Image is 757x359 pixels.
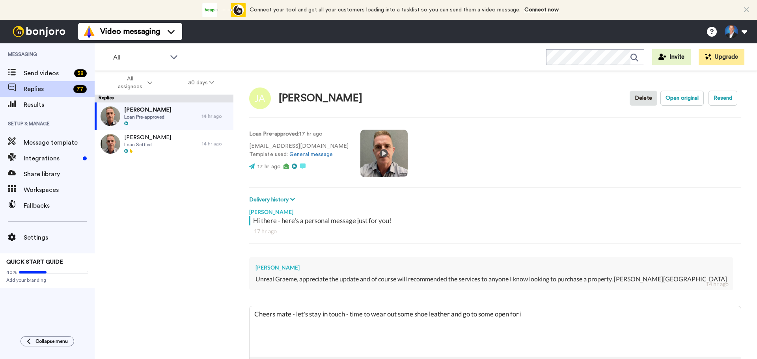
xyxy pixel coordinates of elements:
[124,114,171,120] span: Loan Pre-approved
[83,25,95,38] img: vm-color.svg
[250,306,741,357] textarea: Cheers mate - let's stay in touch - time to wear out some shoe leather and go to some open for
[279,93,362,104] div: [PERSON_NAME]
[249,131,298,137] strong: Loan Pre-approved
[95,102,233,130] a: [PERSON_NAME]Loan Pre-approved14 hr ago
[249,204,741,216] div: [PERSON_NAME]
[35,338,68,344] span: Collapse menu
[250,7,520,13] span: Connect your tool and get all your customers loading into a tasklist so you can send them a video...
[255,264,727,272] div: [PERSON_NAME]
[170,76,232,90] button: 30 days
[24,169,95,179] span: Share library
[24,69,71,78] span: Send videos
[253,216,739,225] div: Hi there - here's a personal message just for you!
[95,95,233,102] div: Replies
[289,152,333,157] a: General message
[249,195,297,204] button: Delivery history
[524,7,559,13] a: Connect now
[660,91,704,106] button: Open original
[254,227,736,235] div: 17 hr ago
[24,233,95,242] span: Settings
[21,336,74,346] button: Collapse menu
[706,280,729,288] div: 14 hr ago
[95,130,233,158] a: [PERSON_NAME]Loan Settled14 hr ago
[24,185,95,195] span: Workspaces
[202,113,229,119] div: 14 hr ago
[9,26,69,37] img: bj-logo-header-white.svg
[202,141,229,147] div: 14 hr ago
[24,138,95,147] span: Message template
[24,154,80,163] span: Integrations
[249,130,349,138] p: : 17 hr ago
[249,87,271,109] img: Image of Jordan Arazi
[709,91,737,106] button: Resend
[249,142,349,159] p: [EMAIL_ADDRESS][DOMAIN_NAME] Template used:
[24,201,95,210] span: Fallbacks
[652,49,691,65] button: Invite
[202,3,246,17] div: animation
[255,275,727,284] div: Unreal Graeme, appreciate the update and of course will recommended the services to anyone I know...
[24,100,95,110] span: Results
[101,134,120,154] img: f4dc085f-9b1c-4997-82f3-f6d2ca80fd8f-thumb.jpg
[114,75,146,91] span: All assignees
[699,49,744,65] button: Upgrade
[124,141,171,148] span: Loan Settled
[6,269,17,275] span: 40%
[113,53,166,62] span: All
[101,106,120,126] img: d658d698-ca8a-4e60-9a24-af3edd18a3d7-thumb.jpg
[74,69,87,77] div: 38
[6,277,88,283] span: Add your branding
[6,259,63,265] span: QUICK START GUIDE
[73,85,87,93] div: 77
[100,26,160,37] span: Video messaging
[630,91,657,106] button: Delete
[124,106,171,114] span: [PERSON_NAME]
[96,72,170,94] button: All assignees
[24,84,70,94] span: Replies
[257,164,281,169] span: 17 hr ago
[124,134,171,141] span: [PERSON_NAME]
